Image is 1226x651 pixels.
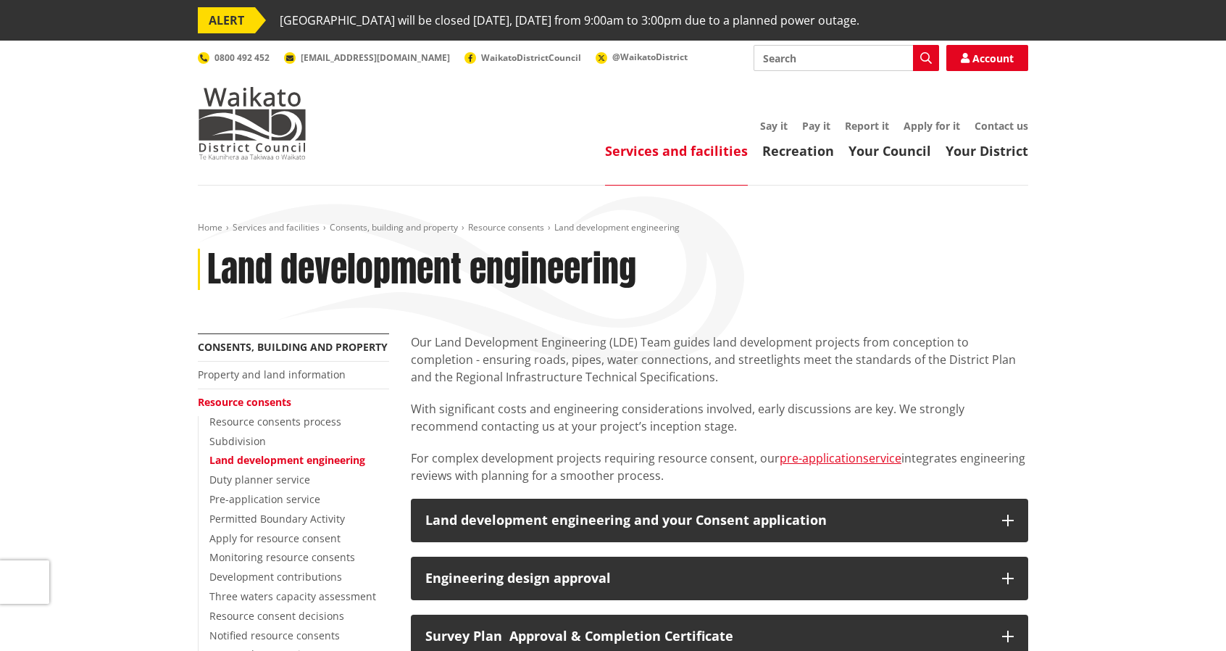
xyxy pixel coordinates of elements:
a: Resource consents [468,221,544,233]
a: Apply for it [904,119,960,133]
a: @WaikatoDistrict [596,51,688,63]
a: Consents, building and property [198,340,388,354]
a: service [863,450,901,466]
span: Land development engineering [554,221,680,233]
span: WaikatoDistrictCouncil [481,51,581,64]
input: Search input [754,45,939,71]
a: Say it [760,119,788,133]
a: [EMAIL_ADDRESS][DOMAIN_NAME] [284,51,450,64]
a: Apply for resource consent [209,531,341,545]
p: For complex development projects requiring resource consent, our integrates engineering reviews w... [411,449,1028,484]
a: Resource consent decisions [209,609,344,623]
p: With significant costs and engineering considerations involved, early discussions are key. We str... [411,400,1028,435]
a: 0800 492 452 [198,51,270,64]
a: Services and facilities [233,221,320,233]
span: [GEOGRAPHIC_DATA] will be closed [DATE], [DATE] from 9:00am to 3:00pm due to a planned power outage. [280,7,859,33]
a: Services and facilities [605,142,748,159]
span: [EMAIL_ADDRESS][DOMAIN_NAME] [301,51,450,64]
a: Your District [946,142,1028,159]
a: Three waters capacity assessment [209,589,376,603]
span: @WaikatoDistrict [612,51,688,63]
h1: Land development engineering [207,249,636,291]
span: 0800 492 452 [214,51,270,64]
a: Permitted Boundary Activity [209,512,345,526]
button: Engineering design approval [411,557,1028,600]
button: Land development engineering and your Consent application [411,499,1028,542]
a: Duty planner service [209,473,310,486]
a: Consents, building and property [330,221,458,233]
img: Waikato District Council - Te Kaunihera aa Takiwaa o Waikato [198,87,306,159]
a: Account [946,45,1028,71]
span: ALERT [198,7,255,33]
a: Home [198,221,222,233]
a: Subdivision [209,434,266,448]
div: Land development engineering and your Consent application [425,513,988,528]
a: Resource consents process [209,415,341,428]
nav: breadcrumb [198,222,1028,234]
a: Property and land information [198,368,346,381]
div: Survey Plan Approval & Completion Certificate [425,629,988,644]
div: Engineering design approval [425,571,988,586]
a: Your Council [848,142,931,159]
a: Resource consents [198,395,291,409]
a: Recreation [762,142,834,159]
a: Pay it [802,119,830,133]
a: pre-application [780,450,863,466]
a: Monitoring resource consents [209,550,355,564]
a: Notified resource consents [209,629,340,642]
a: Development contributions [209,570,342,584]
a: Report it [845,119,889,133]
a: WaikatoDistrictCouncil [464,51,581,64]
a: Land development engineering [209,453,365,467]
p: Our Land Development Engineering (LDE) Team guides land development projects from conception to c... [411,333,1028,386]
a: Pre-application service [209,492,320,506]
a: Contact us [975,119,1028,133]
